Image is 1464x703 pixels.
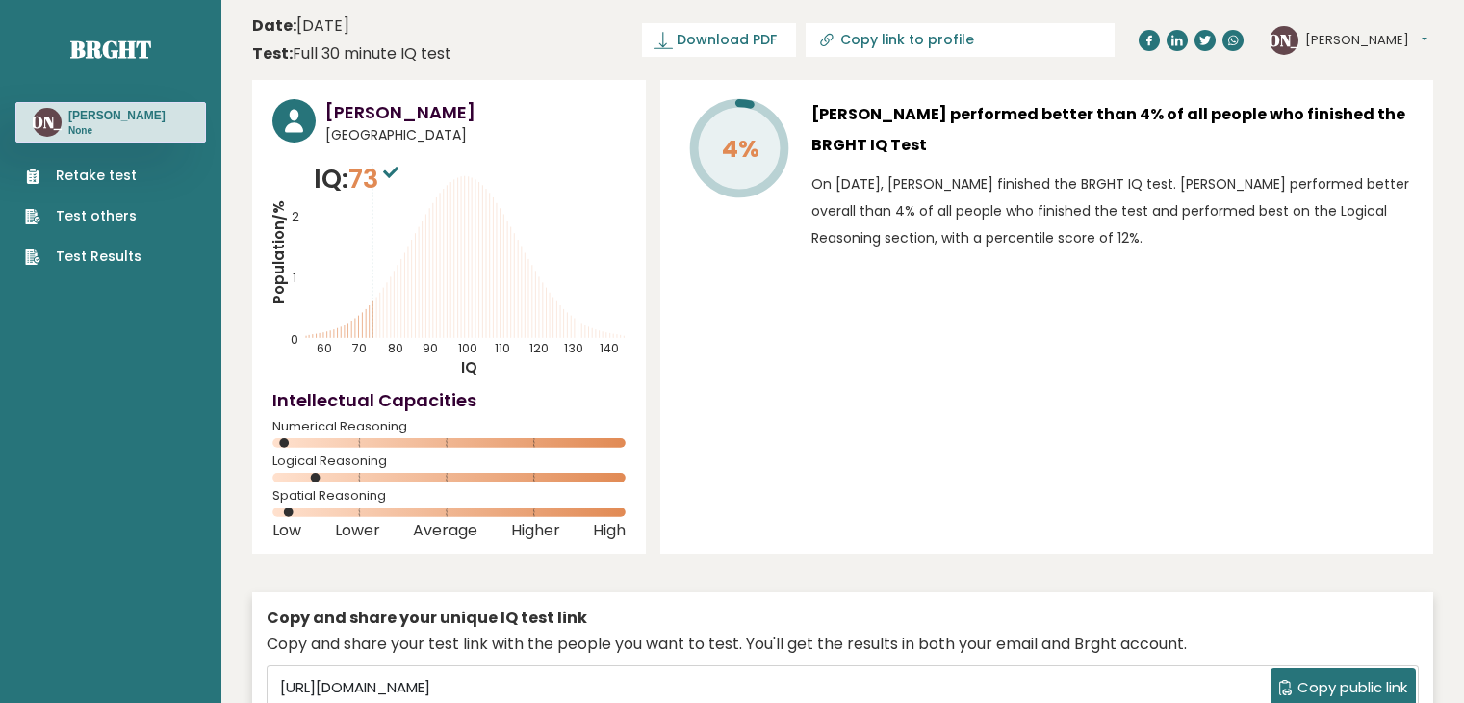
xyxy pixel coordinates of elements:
a: Download PDF [642,23,796,57]
tspan: IQ [461,357,477,378]
tspan: 2 [292,208,299,224]
text: [PERSON_NAME] [1220,28,1349,50]
span: Average [413,527,477,534]
tspan: 130 [564,340,583,356]
tspan: 70 [352,340,367,356]
span: High [593,527,626,534]
p: IQ: [314,160,403,198]
a: Test Results [25,247,141,267]
span: 73 [348,161,403,196]
tspan: 140 [600,340,619,356]
tspan: Population/% [269,200,289,304]
h3: [PERSON_NAME] [68,108,166,123]
p: On [DATE], [PERSON_NAME] finished the BRGHT IQ test. [PERSON_NAME] performed better overall than ... [811,170,1413,251]
span: Low [272,527,301,534]
tspan: 90 [423,340,438,356]
tspan: 80 [388,340,403,356]
time: [DATE] [252,14,349,38]
span: Logical Reasoning [272,457,626,465]
span: Higher [511,527,560,534]
tspan: 4% [722,132,759,166]
tspan: 1 [293,270,296,286]
div: Copy and share your unique IQ test link [267,607,1419,630]
b: Date: [252,14,296,37]
tspan: 60 [318,340,333,356]
a: Retake test [25,166,141,186]
span: [GEOGRAPHIC_DATA] [325,125,626,145]
a: Test others [25,206,141,226]
div: Copy and share your test link with the people you want to test. You'll get the results in both yo... [267,633,1419,656]
span: Numerical Reasoning [272,423,626,430]
span: Copy public link [1297,677,1407,699]
tspan: 100 [458,340,477,356]
a: Brght [70,34,151,65]
span: Download PDF [677,30,777,50]
button: [PERSON_NAME] [1305,31,1427,50]
h3: [PERSON_NAME] [325,99,626,125]
div: Full 30 minute IQ test [252,42,451,65]
tspan: 110 [495,340,510,356]
h4: Intellectual Capacities [272,387,626,413]
tspan: 0 [291,331,298,348]
tspan: 120 [529,340,549,356]
p: None [68,124,166,138]
b: Test: [252,42,293,65]
span: Spatial Reasoning [272,492,626,500]
span: Lower [335,527,380,534]
h3: [PERSON_NAME] performed better than 4% of all people who finished the BRGHT IQ Test [811,99,1413,161]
